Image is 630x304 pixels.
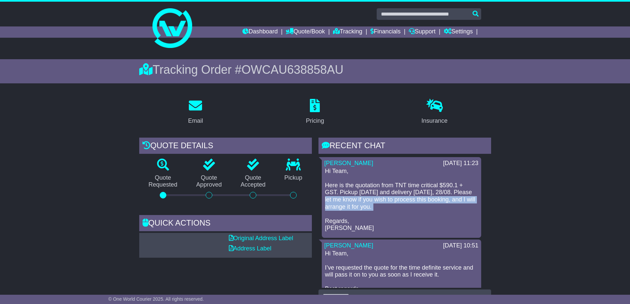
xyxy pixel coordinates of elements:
[325,168,478,232] p: Hi Team, Here is the quotation from TNT time critical $590.1 + GST. Pickup [DATE] and delivery [D...
[139,63,491,77] div: Tracking Order #
[108,296,204,302] span: © One World Courier 2025. All rights reserved.
[417,97,452,128] a: Insurance
[275,174,312,182] p: Pickup
[324,242,373,249] a: [PERSON_NAME]
[443,242,479,249] div: [DATE] 10:51
[444,26,473,38] a: Settings
[325,250,478,300] p: Hi Team, I’ve requested the quote for the time definite service and will pass it on to you as soo...
[370,26,400,38] a: Financials
[318,138,491,155] div: RECENT CHAT
[324,160,373,166] a: [PERSON_NAME]
[139,138,312,155] div: Quote Details
[242,26,278,38] a: Dashboard
[409,26,436,38] a: Support
[306,116,324,125] div: Pricing
[188,116,203,125] div: Email
[139,215,312,233] div: Quick Actions
[421,116,447,125] div: Insurance
[302,97,328,128] a: Pricing
[229,235,293,241] a: Original Address Label
[231,174,275,189] p: Quote Accepted
[184,97,207,128] a: Email
[229,245,272,252] a: Address Label
[139,174,187,189] p: Quote Requested
[286,26,325,38] a: Quote/Book
[333,26,362,38] a: Tracking
[443,160,479,167] div: [DATE] 11:23
[241,63,343,76] span: OWCAU638858AU
[187,174,231,189] p: Quote Approved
